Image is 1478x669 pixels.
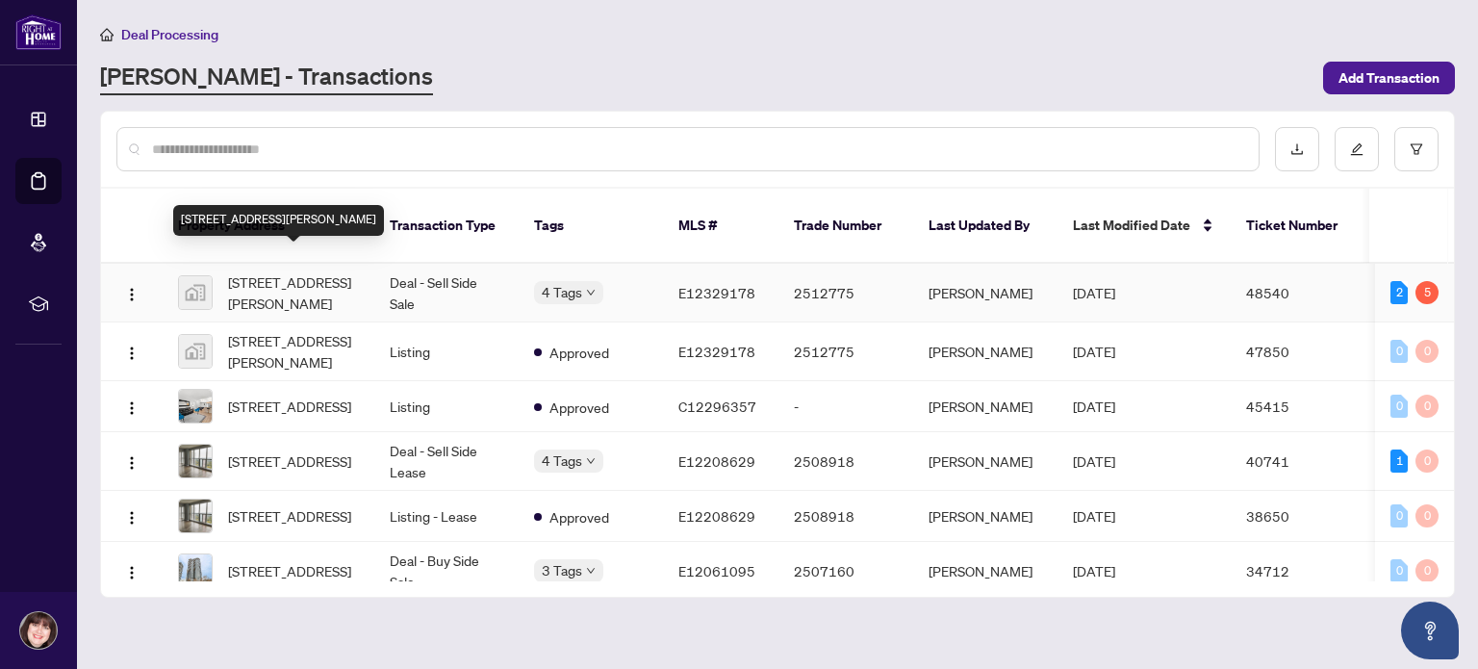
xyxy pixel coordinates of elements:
[20,612,57,649] img: Profile Icon
[1073,215,1190,236] span: Last Modified Date
[1415,450,1439,473] div: 0
[1073,343,1115,360] span: [DATE]
[1073,398,1115,415] span: [DATE]
[374,432,519,491] td: Deal - Sell Side Lease
[124,455,140,471] img: Logo
[1231,189,1365,264] th: Ticket Number
[121,26,218,43] span: Deal Processing
[1390,281,1408,304] div: 2
[179,390,212,423] img: thumbnail-img
[173,205,384,236] div: [STREET_ADDRESS][PERSON_NAME]
[1231,542,1365,601] td: 34712
[778,189,913,264] th: Trade Number
[228,505,351,527] span: [STREET_ADDRESS]
[913,322,1058,381] td: [PERSON_NAME]
[778,381,913,432] td: -
[15,14,62,50] img: logo
[1390,559,1408,582] div: 0
[124,510,140,526] img: Logo
[1415,504,1439,527] div: 0
[116,277,147,308] button: Logo
[116,391,147,422] button: Logo
[1290,142,1304,156] span: download
[116,555,147,586] button: Logo
[1231,264,1365,322] td: 48540
[1390,504,1408,527] div: 0
[116,501,147,531] button: Logo
[1073,507,1115,525] span: [DATE]
[1390,340,1408,363] div: 0
[100,61,433,95] a: [PERSON_NAME] - Transactions
[913,491,1058,542] td: [PERSON_NAME]
[1350,142,1363,156] span: edit
[913,542,1058,601] td: [PERSON_NAME]
[542,559,582,581] span: 3 Tags
[228,271,359,314] span: [STREET_ADDRESS][PERSON_NAME]
[586,566,596,576] span: down
[124,287,140,302] img: Logo
[179,445,212,477] img: thumbnail-img
[179,554,212,587] img: thumbnail-img
[678,507,755,525] span: E12208629
[549,397,609,418] span: Approved
[124,400,140,416] img: Logo
[228,396,351,417] span: [STREET_ADDRESS]
[163,189,374,264] th: Property Address
[678,452,755,470] span: E12208629
[913,381,1058,432] td: [PERSON_NAME]
[1058,189,1231,264] th: Last Modified Date
[778,264,913,322] td: 2512775
[663,189,778,264] th: MLS #
[1415,340,1439,363] div: 0
[1410,142,1423,156] span: filter
[1394,127,1439,171] button: filter
[1073,284,1115,301] span: [DATE]
[913,432,1058,491] td: [PERSON_NAME]
[519,189,663,264] th: Tags
[778,491,913,542] td: 2508918
[1323,62,1455,94] button: Add Transaction
[179,276,212,309] img: thumbnail-img
[124,346,140,361] img: Logo
[228,330,359,373] span: [STREET_ADDRESS][PERSON_NAME]
[678,562,755,579] span: E12061095
[1415,559,1439,582] div: 0
[586,456,596,466] span: down
[179,500,212,532] img: thumbnail-img
[374,264,519,322] td: Deal - Sell Side Sale
[913,264,1058,322] td: [PERSON_NAME]
[116,336,147,367] button: Logo
[1231,322,1365,381] td: 47850
[678,398,756,415] span: C12296357
[374,491,519,542] td: Listing - Lease
[913,189,1058,264] th: Last Updated By
[1415,395,1439,418] div: 0
[100,28,114,41] span: home
[542,281,582,303] span: 4 Tags
[374,189,519,264] th: Transaction Type
[1401,602,1459,659] button: Open asap
[549,506,609,527] span: Approved
[1390,395,1408,418] div: 0
[374,381,519,432] td: Listing
[374,542,519,601] td: Deal - Buy Side Sale
[228,450,351,472] span: [STREET_ADDRESS]
[124,565,140,580] img: Logo
[179,335,212,368] img: thumbnail-img
[586,288,596,297] span: down
[1231,491,1365,542] td: 38650
[778,542,913,601] td: 2507160
[1073,452,1115,470] span: [DATE]
[778,322,913,381] td: 2512775
[1231,432,1365,491] td: 40741
[778,432,913,491] td: 2508918
[116,446,147,476] button: Logo
[228,560,351,581] span: [STREET_ADDRESS]
[1073,562,1115,579] span: [DATE]
[678,343,755,360] span: E12329178
[1335,127,1379,171] button: edit
[1275,127,1319,171] button: download
[374,322,519,381] td: Listing
[1390,450,1408,473] div: 1
[549,342,609,363] span: Approved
